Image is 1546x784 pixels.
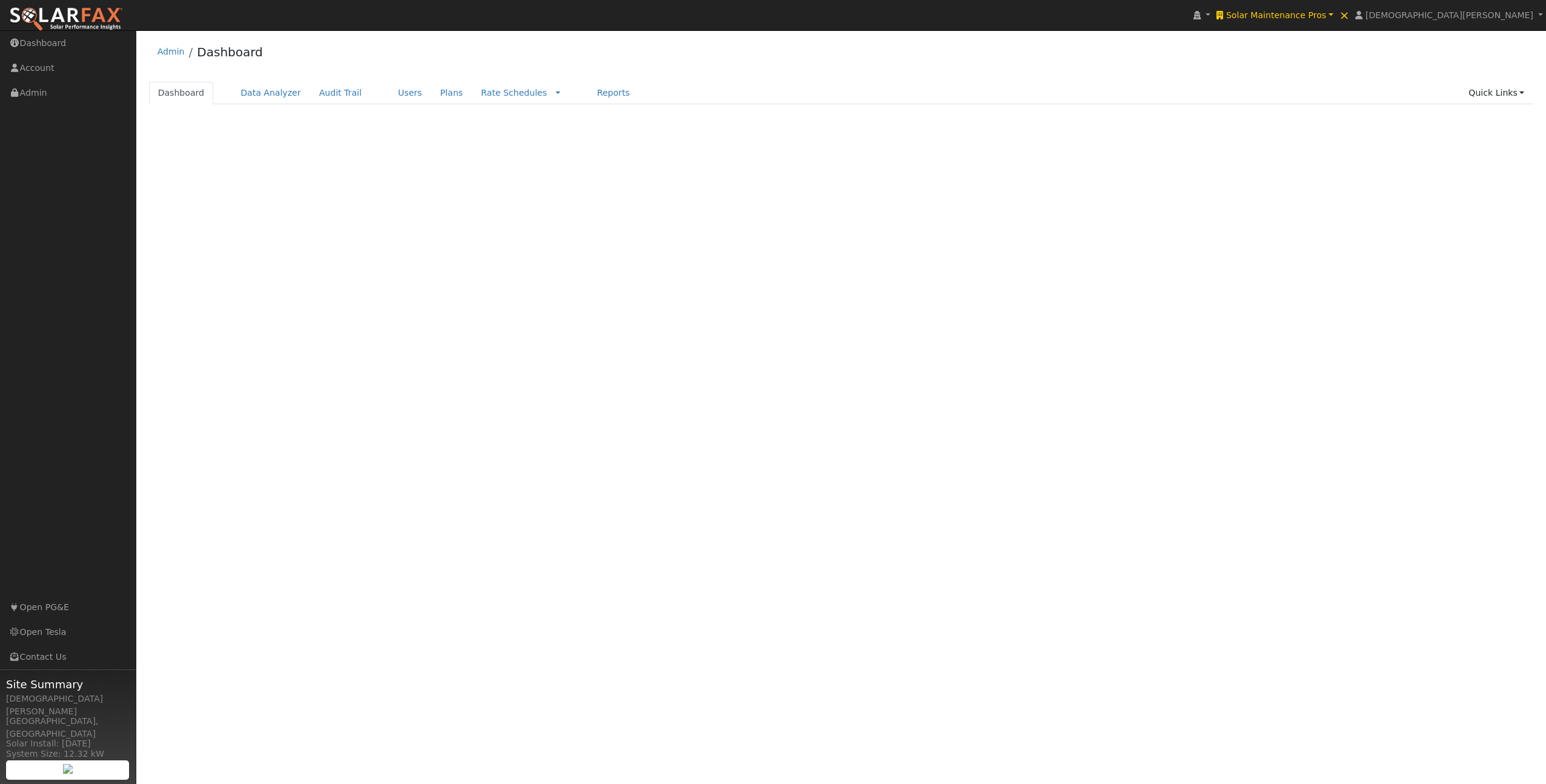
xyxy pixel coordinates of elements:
a: Dashboard [149,82,214,104]
span: [DEMOGRAPHIC_DATA][PERSON_NAME] [1365,10,1533,20]
a: Reports [588,82,639,104]
a: Rate Schedules [481,88,547,98]
span: × [1339,8,1350,22]
a: Admin [158,47,185,56]
div: Solar Install: [DATE] [6,737,130,750]
a: Dashboard [197,45,263,59]
div: [DEMOGRAPHIC_DATA][PERSON_NAME] [6,693,130,718]
a: Users [389,82,431,104]
div: System Size: 12.32 kW [6,748,130,760]
a: Plans [431,82,472,104]
a: Audit Trail [310,82,371,104]
a: Data Analyzer [231,82,310,104]
img: retrieve [63,764,73,774]
span: Site Summary [6,676,130,693]
img: SolarFax [9,7,123,32]
a: Quick Links [1459,82,1533,104]
div: [GEOGRAPHIC_DATA], [GEOGRAPHIC_DATA] [6,715,130,740]
span: Solar Maintenance Pros [1226,10,1326,20]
